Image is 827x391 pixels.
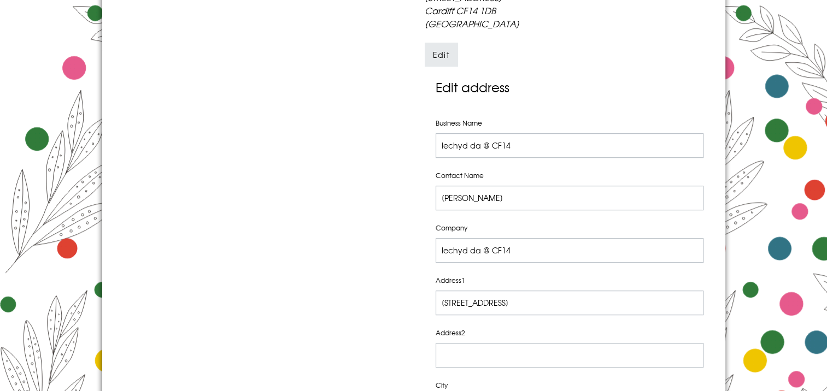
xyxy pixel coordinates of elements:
[436,170,703,180] label: Contact Name
[436,118,703,128] label: Business Name
[436,328,703,337] label: Address2
[436,380,703,390] label: City
[425,78,714,108] h4: Edit address
[425,43,459,67] button: Edit
[436,275,703,285] label: Address1
[436,223,703,233] label: Company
